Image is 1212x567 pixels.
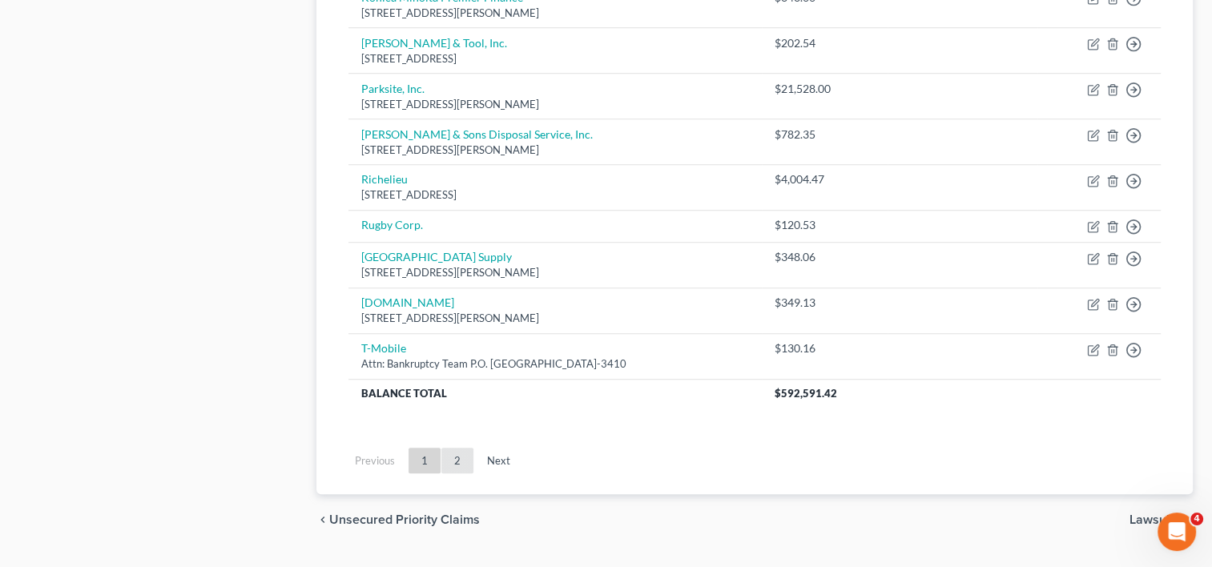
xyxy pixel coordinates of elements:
div: [STREET_ADDRESS][PERSON_NAME] [361,311,749,326]
div: [STREET_ADDRESS] [361,51,749,66]
th: Balance Total [348,379,762,408]
a: Parksite, Inc. [361,82,425,95]
span: Lawsuits [1129,513,1180,526]
div: $202.54 [775,35,874,51]
div: $21,528.00 [775,81,874,97]
div: Attn: Bankruptcy Team P.O. [GEOGRAPHIC_DATA]-3410 [361,356,749,372]
div: [STREET_ADDRESS][PERSON_NAME] [361,265,749,280]
a: [PERSON_NAME] & Tool, Inc. [361,36,507,50]
button: Lawsuits chevron_right [1129,513,1193,526]
button: chevron_left Unsecured Priority Claims [316,513,480,526]
span: 4 [1190,513,1203,525]
div: $782.35 [775,127,874,143]
div: [STREET_ADDRESS] [361,187,749,203]
div: $120.53 [775,217,874,233]
div: $130.16 [775,340,874,356]
a: 1 [409,448,441,473]
i: chevron_left [316,513,329,526]
div: $4,004.47 [775,171,874,187]
a: T-Mobile [361,341,406,355]
div: $349.13 [775,295,874,311]
a: Richelieu [361,172,408,186]
a: [GEOGRAPHIC_DATA] Supply [361,250,512,263]
iframe: Intercom live chat [1158,513,1196,551]
span: Unsecured Priority Claims [329,513,480,526]
a: 2 [441,448,473,473]
div: [STREET_ADDRESS][PERSON_NAME] [361,6,749,21]
div: $348.06 [775,249,874,265]
a: Next [474,448,523,473]
div: [STREET_ADDRESS][PERSON_NAME] [361,143,749,158]
div: [STREET_ADDRESS][PERSON_NAME] [361,97,749,112]
a: [PERSON_NAME] & Sons Disposal Service, Inc. [361,127,593,141]
a: Rugby Corp. [361,218,423,231]
span: $592,591.42 [775,387,837,400]
a: [DOMAIN_NAME] [361,296,454,309]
